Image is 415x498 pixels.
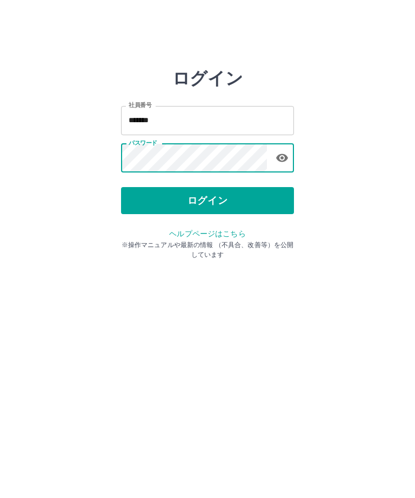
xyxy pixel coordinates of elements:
p: ※操作マニュアルや最新の情報 （不具合、改善等）を公開しています [121,240,294,260]
button: ログイン [121,187,294,214]
label: パスワード [129,139,157,147]
h2: ログイン [172,68,243,89]
a: ヘルプページはこちら [169,229,245,238]
label: 社員番号 [129,101,151,109]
